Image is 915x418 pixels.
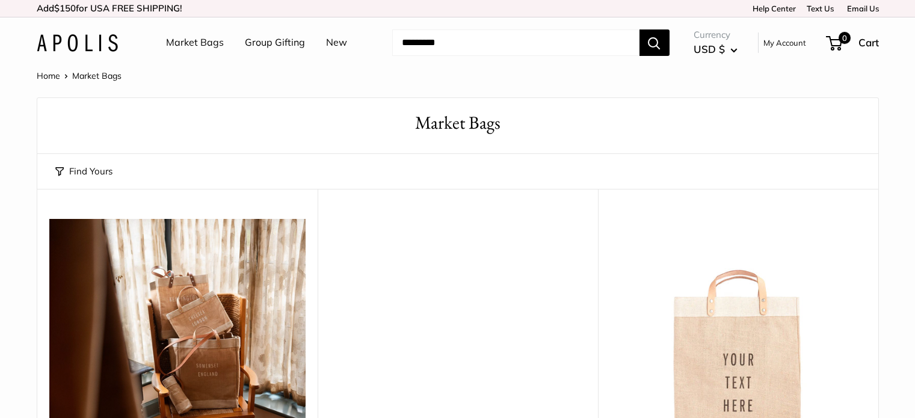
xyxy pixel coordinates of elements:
a: Home [37,70,60,81]
h1: Market Bags [55,110,860,136]
img: Apolis [37,34,118,52]
button: USD $ [694,40,738,59]
a: Email Us [843,4,879,13]
input: Search... [392,29,639,56]
button: Search [639,29,670,56]
a: My Account [763,35,806,50]
span: Cart [858,36,879,49]
a: New [326,34,347,52]
span: USD $ [694,43,725,55]
a: Group Gifting [245,34,305,52]
a: Help Center [748,4,796,13]
a: Text Us [807,4,834,13]
span: Currency [694,26,738,43]
a: Market Bags [166,34,224,52]
button: Find Yours [55,163,112,180]
span: Market Bags [72,70,122,81]
a: 0 Cart [827,33,879,52]
nav: Breadcrumb [37,68,122,84]
span: 0 [838,32,850,44]
span: $150 [54,2,76,14]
